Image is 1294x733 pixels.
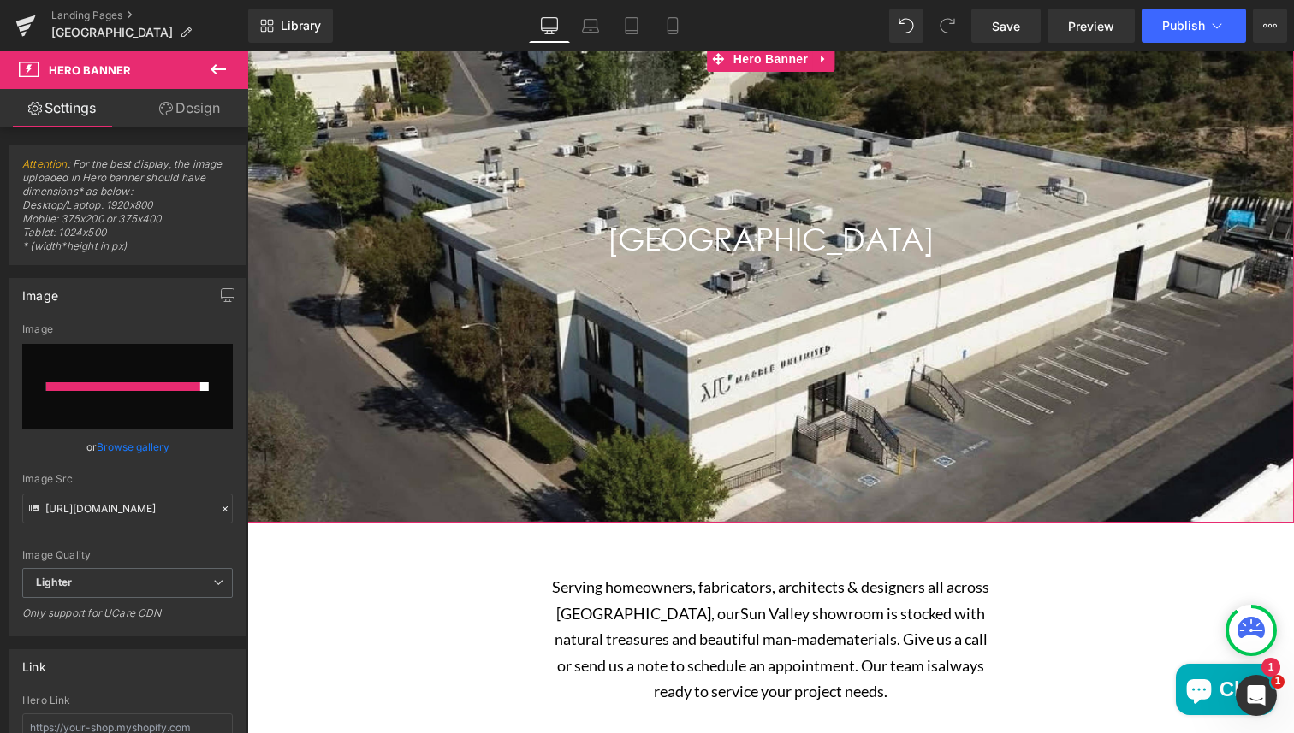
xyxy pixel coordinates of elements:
[22,438,233,456] div: or
[36,576,72,588] b: Lighter
[570,9,611,43] a: Laptop
[22,695,233,706] div: Hero Link
[281,18,321,33] span: Library
[1236,675,1277,716] iframe: Intercom live chat
[22,157,233,264] span: : For the best display, the image uploaded in Hero banner should have dimensions* as below: Deskt...
[51,26,173,39] span: [GEOGRAPHIC_DATA]
[22,494,233,523] input: Link
[1048,9,1135,43] a: Preview
[310,578,740,624] span: materials. Give us a call or send us a note to schedule an appointment. Our team is
[930,9,965,43] button: Redo
[22,549,233,561] div: Image Quality
[1271,675,1285,689] span: 1
[923,612,1033,668] inbox-online-store-chat: Shopify online store chat
[992,17,1020,35] span: Save
[529,9,570,43] a: Desktop
[22,157,68,170] a: Attention
[22,279,58,303] div: Image
[652,9,693,43] a: Mobile
[248,9,333,43] a: New Library
[22,606,233,631] div: Only support for UCare CDN
[51,9,248,22] a: Landing Pages
[1142,9,1246,43] button: Publish
[1068,17,1114,35] span: Preview
[1162,19,1205,33] span: Publish
[128,89,252,127] a: Design
[97,432,169,462] a: Browse gallery
[49,63,131,77] span: Hero Banner
[307,553,739,598] span: Sun Valley showroom is stocked with natural treasures and beautiful man-made
[22,650,46,674] div: Link
[22,473,233,485] div: Image Src
[1253,9,1287,43] button: More
[611,9,652,43] a: Tablet
[22,323,233,335] div: Image
[889,9,923,43] button: Undo
[300,523,747,653] p: Serving homeowners, fabricators, architects & designers all across [GEOGRAPHIC_DATA], our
